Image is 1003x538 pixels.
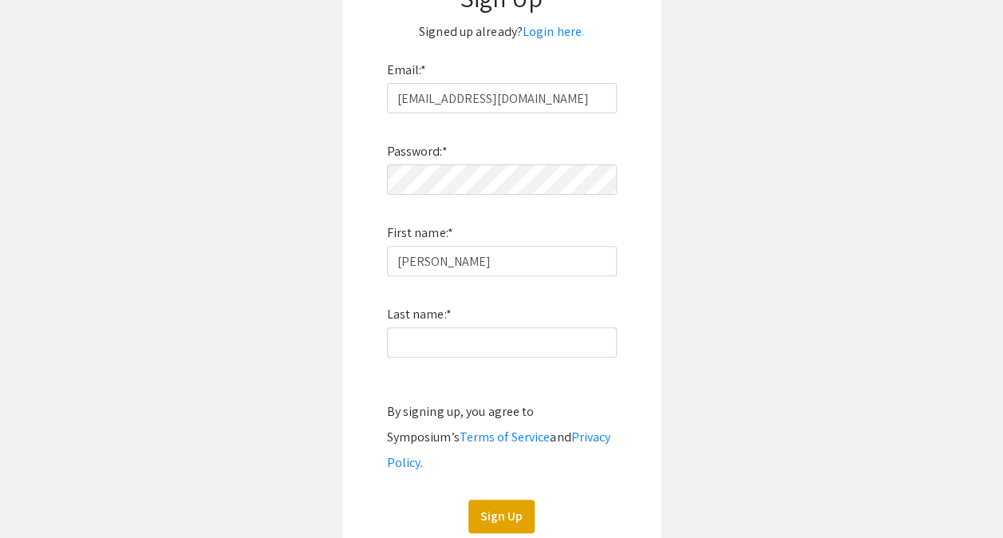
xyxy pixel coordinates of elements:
[387,139,448,164] label: Password:
[387,302,452,327] label: Last name:
[12,466,68,526] iframe: Chat
[460,429,551,445] a: Terms of Service
[387,57,427,83] label: Email:
[387,399,617,476] div: By signing up, you agree to Symposium’s and .
[523,23,584,40] a: Login here.
[387,220,453,246] label: First name:
[468,500,535,533] button: Sign Up
[358,19,646,45] p: Signed up already?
